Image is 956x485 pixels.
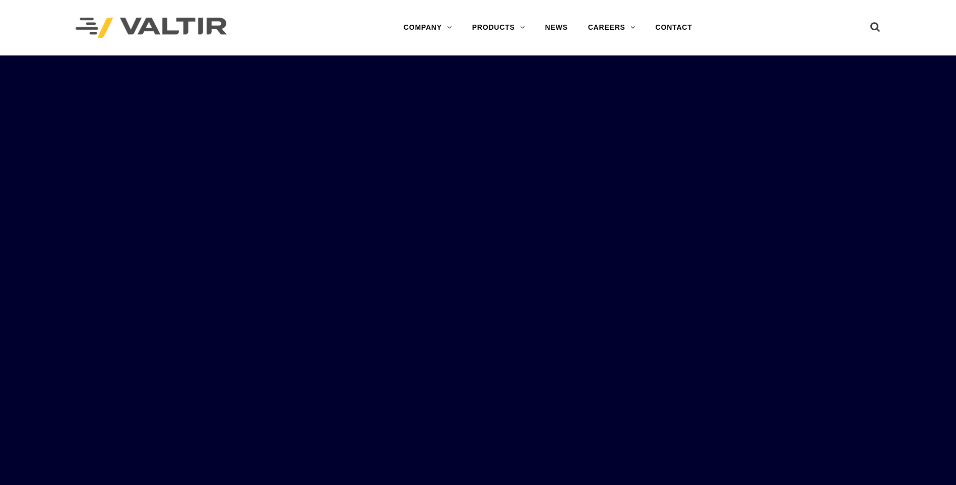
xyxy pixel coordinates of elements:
[462,18,535,38] a: PRODUCTS
[394,18,462,38] a: COMPANY
[76,18,227,38] img: Valtir
[535,18,578,38] a: NEWS
[646,18,703,38] a: CONTACT
[578,18,646,38] a: CAREERS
